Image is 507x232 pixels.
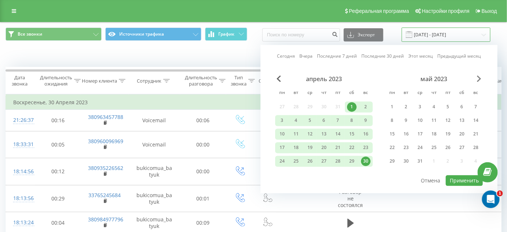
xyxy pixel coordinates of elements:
iframe: Intercom live chat [482,191,500,208]
div: 21 [471,130,481,139]
td: 00:00 [180,131,226,158]
div: пн 17 апр. 2023 г. [275,142,289,153]
div: сб 13 мая 2023 г. [455,115,469,126]
div: сб 6 мая 2023 г. [455,102,469,113]
div: 1 [387,102,397,112]
button: Экспорт [344,28,383,41]
div: пт 7 апр. 2023 г. [331,115,345,126]
div: 14 [471,116,481,126]
div: 12 [305,130,315,139]
button: График [205,28,247,41]
div: 18 [429,130,439,139]
abbr: вторник [401,88,412,99]
div: 2 [361,102,371,112]
div: 18:33:31 [13,137,28,152]
abbr: суббота [456,88,467,99]
a: Этот месяц [408,53,433,60]
div: 27 [319,157,329,166]
div: ср 24 мая 2023 г. [413,142,427,153]
div: вс 2 апр. 2023 г. [359,102,373,113]
div: 11 [291,130,301,139]
div: пт 26 мая 2023 г. [441,142,455,153]
div: Дата звонка [6,75,33,87]
div: 5 [305,116,315,126]
div: 27 [457,143,467,153]
div: 29 [387,157,397,166]
div: чт 25 мая 2023 г. [427,142,441,153]
div: чт 13 апр. 2023 г. [317,129,331,140]
div: 20 [457,130,467,139]
a: Последние 7 дней [317,53,357,60]
div: 2 [401,102,411,112]
abbr: вторник [291,88,302,99]
div: 3 [415,102,425,112]
div: вс 21 мая 2023 г. [469,129,483,140]
div: ср 10 мая 2023 г. [413,115,427,126]
div: вт 18 апр. 2023 г. [289,142,303,153]
div: сб 1 апр. 2023 г. [345,102,359,113]
div: 16 [361,130,371,139]
td: Voicemail [129,110,180,131]
div: 8 [387,116,397,126]
div: 6 [457,102,467,112]
a: 380935226562 [88,164,124,171]
div: 14 [333,130,343,139]
div: чт 20 апр. 2023 г. [317,142,331,153]
abbr: воскресенье [470,88,481,99]
div: 6 [319,116,329,126]
div: 20 [319,143,329,153]
div: ср 5 апр. 2023 г. [303,115,317,126]
div: Тип звонка [231,75,247,87]
abbr: суббота [346,88,357,99]
a: 33765245684 [89,192,121,199]
abbr: среда [415,88,426,99]
div: вт 16 мая 2023 г. [399,129,413,140]
div: 26 [305,157,315,166]
div: 3 [277,116,287,126]
a: 380963457788 [88,113,124,120]
div: сб 22 апр. 2023 г. [345,142,359,153]
span: 1 [497,191,503,196]
div: 19 [443,130,453,139]
div: 19 [305,143,315,153]
td: 00:01 [180,185,226,212]
div: 7 [471,102,481,112]
div: пн 22 мая 2023 г. [385,142,399,153]
div: 23 [361,143,371,153]
div: 15 [347,130,357,139]
abbr: понедельник [277,88,288,99]
td: 00:29 [35,185,81,212]
div: 13 [457,116,467,126]
div: 4 [429,102,439,112]
div: 22 [387,143,397,153]
td: 00:06 [180,110,226,131]
abbr: четверг [318,88,329,99]
div: 15 [387,130,397,139]
div: 7 [333,116,343,126]
div: 23 [401,143,411,153]
div: 25 [291,157,301,166]
span: Previous Month [277,76,281,82]
div: 17 [415,130,425,139]
td: bukicomua_batyuk [129,185,180,212]
div: вт 2 мая 2023 г. [399,102,413,113]
div: 11 [429,116,439,126]
td: bukicomua_batyuk [129,158,180,185]
div: пт 19 мая 2023 г. [441,129,455,140]
div: 9 [361,116,371,126]
div: Длительность ожидания [40,75,72,87]
td: 00:12 [35,158,81,185]
div: вс 30 апр. 2023 г. [359,156,373,167]
div: 13 [319,130,329,139]
button: Применить [446,175,483,186]
div: вт 23 мая 2023 г. [399,142,413,153]
div: ср 17 мая 2023 г. [413,129,427,140]
div: 28 [471,143,481,153]
div: сб 8 апр. 2023 г. [345,115,359,126]
div: вт 4 апр. 2023 г. [289,115,303,126]
div: Статус [259,78,273,84]
div: пн 8 мая 2023 г. [385,115,399,126]
div: ср 31 мая 2023 г. [413,156,427,167]
span: Все звонки [18,31,42,37]
div: 21 [333,143,343,153]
